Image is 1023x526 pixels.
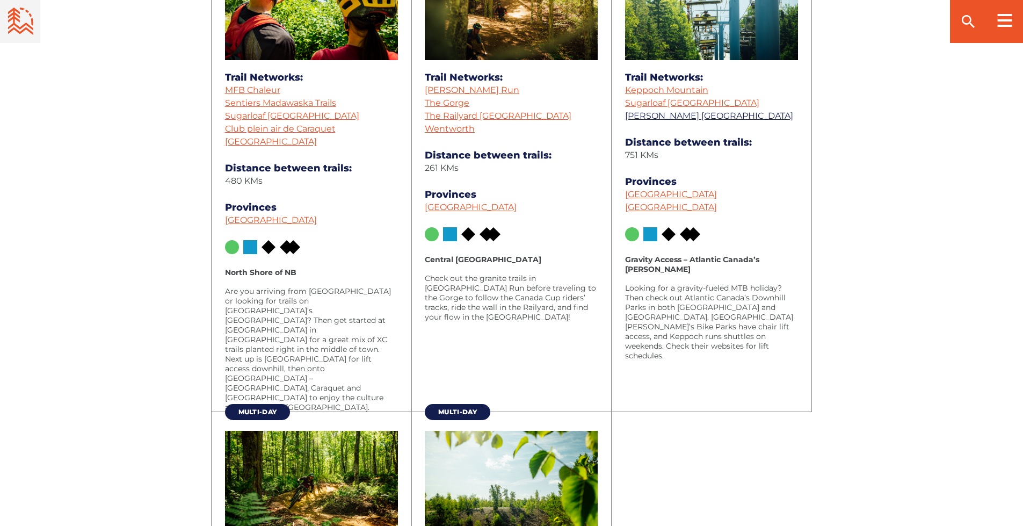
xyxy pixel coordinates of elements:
[225,175,398,188] dd: 480 KMs
[625,85,708,95] a: Keppoch Mountain
[280,240,300,254] img: Green Circle
[625,283,798,361] p: Looking for a gravity-fueled MTB holiday? Then check out Atlantic Canada’s Downhill Parks in both...
[625,227,639,241] img: Green Circle
[625,111,793,121] a: [PERSON_NAME] [GEOGRAPHIC_DATA]
[425,124,475,134] a: Wentworth
[425,255,541,264] strong: Central [GEOGRAPHIC_DATA]
[625,98,759,108] a: Sugarloaf [GEOGRAPHIC_DATA]
[225,71,398,84] dt: Trail Networks:
[643,227,657,241] img: Green Circle
[625,189,717,199] a: [GEOGRAPHIC_DATA]
[425,202,517,212] a: [GEOGRAPHIC_DATA]
[425,85,519,95] a: [PERSON_NAME] Run
[425,149,598,162] dt: Distance between trails:
[225,201,398,214] dt: Provinces
[225,124,336,134] a: Club plein air de Caraquet
[425,162,598,175] dd: 261 KMs
[225,240,239,254] img: Green Circle
[625,202,717,212] a: [GEOGRAPHIC_DATA]
[425,98,469,108] a: The Gorge
[225,136,317,147] a: [GEOGRAPHIC_DATA]
[438,408,477,416] span: Multi-Day
[225,268,296,277] strong: North Shore of NB
[225,215,317,225] a: [GEOGRAPHIC_DATA]
[425,227,439,241] img: Green Circle
[262,240,275,254] img: Green Circle
[225,162,398,175] dt: Distance between trails:
[625,136,798,149] dt: Distance between trails:
[225,111,359,121] a: Sugarloaf [GEOGRAPHIC_DATA]
[225,85,280,95] a: MFB Chaleur
[625,149,798,162] dd: 751 KMs
[225,98,336,108] a: Sentiers Madawaska Trails
[425,111,571,121] a: The Railyard [GEOGRAPHIC_DATA]
[425,71,598,84] dt: Trail Networks:
[243,240,257,254] img: Green Circle
[443,227,457,241] img: Green Circle
[960,13,977,30] ion-icon: search
[625,255,759,274] strong: Gravity Access – Atlantic Canada’s [PERSON_NAME]
[425,273,598,322] p: Check out the granite trails in [GEOGRAPHIC_DATA] Run before traveling to the Gorge to follow the...
[425,188,598,201] dt: Provinces
[625,175,798,188] dt: Provinces
[461,227,475,241] img: Green Circle
[480,227,500,241] img: Green Circle
[238,408,277,416] span: Multi-Day
[225,286,398,412] p: Are you arriving from [GEOGRAPHIC_DATA] or looking for trails on [GEOGRAPHIC_DATA]’s [GEOGRAPHIC_...
[662,227,676,241] img: Green Circle
[680,227,700,241] img: Green Circle
[625,71,798,84] dt: Trail Networks:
